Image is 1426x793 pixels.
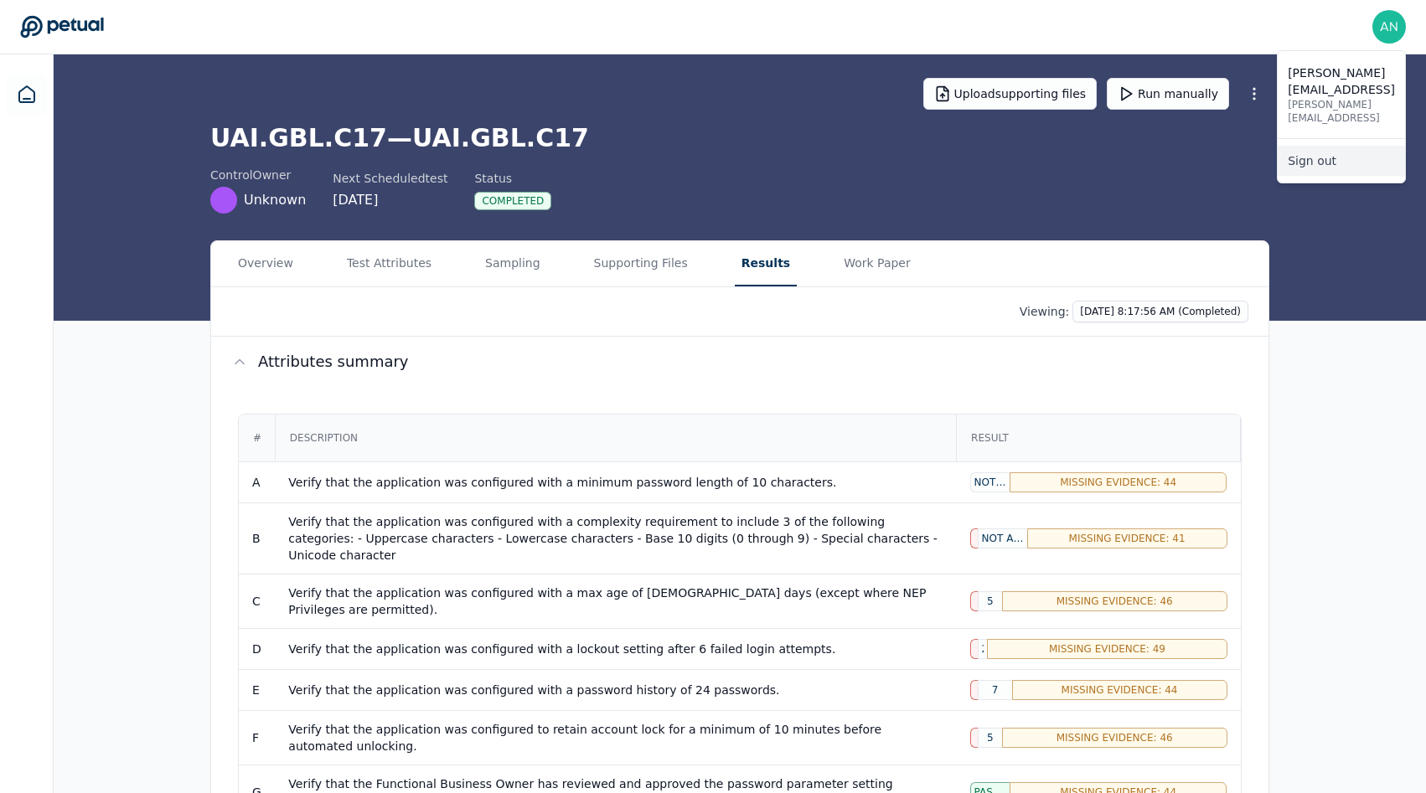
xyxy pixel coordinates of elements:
[923,78,1098,110] button: Uploadsupporting files
[1060,476,1176,489] span: Missing Evidence: 44
[239,628,275,669] td: D
[1049,642,1165,656] span: Missing Evidence: 49
[474,170,551,187] div: Status
[1288,98,1395,125] p: [PERSON_NAME][EMAIL_ADDRESS]
[340,241,438,286] button: Test Attributes
[211,337,1268,387] button: Attributes summary
[974,476,1006,489] span: Not Applicable: 8
[987,595,994,608] span: 5
[231,241,300,286] button: Overview
[982,532,1024,545] span: Not Applicable: 10
[333,190,447,210] div: [DATE]
[288,721,943,754] div: Verify that the application was configured to retain account lock for a minimum of 10 minutes bef...
[987,731,994,744] span: 5
[333,170,447,187] div: Next Scheduled test
[837,241,917,286] button: Work Paper
[992,683,999,697] span: 7
[1239,79,1269,109] button: More Options
[7,75,47,115] a: Dashboard
[1278,146,1405,176] a: Sign out
[288,641,943,657] div: Verify that the application was configured with a lockout setting after 6 failed login attempts.
[239,574,275,628] td: C
[210,167,306,183] div: control Owner
[240,415,275,461] div: #
[1372,10,1406,44] img: andrew+amd@petual.ai
[474,192,551,210] div: Completed
[1072,301,1248,322] button: [DATE] 8:17:56 AM (Completed)
[1057,595,1173,608] span: Missing Evidence: 46
[288,584,943,618] div: Verify that the application was configured with a max age of [DEMOGRAPHIC_DATA] days (except wher...
[1062,683,1178,697] span: Missing Evidence: 44
[288,474,943,491] div: Verify that the application was configured with a minimum password length of 10 characters.
[288,513,943,564] div: Verify that the application was configured with a complexity requirement to include 3 of the foll...
[982,642,984,656] span: 2
[239,669,275,710] td: E
[239,461,275,502] td: A
[1107,78,1229,110] button: Run manually
[239,502,275,574] td: B
[735,241,797,286] button: Results
[20,15,104,39] a: Go to Dashboard
[1288,64,1395,98] p: [PERSON_NAME][EMAIL_ADDRESS]
[478,241,547,286] button: Sampling
[587,241,695,286] button: Supporting Files
[958,415,1239,461] div: Result
[276,415,955,461] div: Description
[1069,532,1186,545] span: Missing Evidence: 41
[244,190,306,210] span: Unknown
[288,682,943,698] div: Verify that the application was configured with a password history of 24 passwords.
[1057,731,1173,744] span: Missing Evidence: 46
[1020,303,1070,320] p: Viewing:
[210,123,1269,153] h1: UAI.GBL.C17 — UAI.GBL.C17
[239,710,275,765] td: F
[258,350,409,373] span: Attributes summary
